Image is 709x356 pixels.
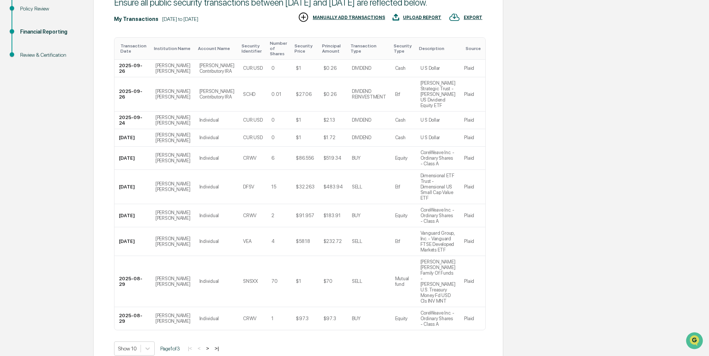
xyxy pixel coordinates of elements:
div: Toggle SortBy [350,43,388,54]
div: Dimensional ETF Trust - Dimensional US Small Cap Value ETF [420,173,456,201]
span: Page 1 of 3 [160,346,180,352]
div: Start new chat [25,57,122,65]
div: Etf [395,238,400,244]
div: [DATE] to [DATE] [162,16,198,22]
div: 0 [271,117,275,123]
td: Individual [195,129,239,147]
div: DIVIDEND REINVESTMENT [352,88,386,100]
div: $1 [296,65,301,71]
td: Individual [195,256,239,307]
div: Cash [395,65,406,71]
div: 🖐️ [7,95,13,101]
div: 15 [271,184,276,190]
div: $519.34 [324,155,341,161]
a: 🗄️Attestations [51,91,95,104]
td: [DATE] [114,227,151,256]
td: Individual [195,147,239,170]
div: $0.26 [324,91,337,97]
button: > [204,345,211,352]
td: Plaid [460,227,485,256]
div: 6 [271,155,274,161]
td: [DATE] [114,204,151,227]
div: SCHD [243,91,255,97]
div: Toggle SortBy [242,43,264,54]
div: [PERSON_NAME] [PERSON_NAME] Family Of Funds - [PERSON_NAME] U.S. Treasury Money Fd USD Cls INV MNT [420,259,456,304]
div: $86.556 [296,155,313,161]
div: Toggle SortBy [120,43,148,54]
div: Etf [395,91,400,97]
td: 2025-09-26 [114,60,151,77]
div: $232.72 [324,238,342,244]
td: 2025-08-29 [114,256,151,307]
div: 🗄️ [54,95,60,101]
td: Individual [195,170,239,204]
div: $32.263 [296,184,314,190]
div: Toggle SortBy [322,43,344,54]
div: Toggle SortBy [466,46,482,51]
div: CoreWeave Inc. - Ordinary Shares - Class A [420,150,456,166]
div: 0 [271,135,275,140]
td: [DATE] [114,129,151,147]
div: 1 [271,316,274,321]
td: Individual [195,112,239,129]
span: Pylon [74,127,90,132]
div: Toggle SortBy [198,46,236,51]
div: CoreWeave Inc. - Ordinary Shares - Class A [420,310,456,327]
td: Plaid [460,256,485,307]
div: Toggle SortBy [270,41,289,56]
div: Vanguard Group, Inc. - Vanguard FTSE Developed Markets ETF [420,230,456,253]
div: 🔎 [7,109,13,115]
td: [DATE] [114,147,151,170]
button: |< [186,345,194,352]
div: [PERSON_NAME] [PERSON_NAME] [155,313,190,324]
span: Preclearance [15,94,48,102]
div: BUY [352,213,360,218]
div: BUY [352,316,360,321]
td: Individual [195,227,239,256]
div: U S Dollar [420,117,440,123]
button: Start new chat [127,59,136,68]
div: SELL [352,278,362,284]
div: $91.957 [296,213,314,218]
div: $97.3 [324,316,336,321]
div: $1.72 [324,135,335,140]
button: >| [212,345,221,352]
a: Powered byPylon [53,126,90,132]
div: [PERSON_NAME] [PERSON_NAME] [155,132,190,143]
div: Toggle SortBy [154,46,192,51]
div: Etf [395,184,400,190]
img: UPLOAD REPORT [393,12,399,23]
div: [PERSON_NAME] [PERSON_NAME] [155,236,190,247]
div: 0 [271,65,275,71]
div: $70 [324,278,333,284]
div: SNSXX [243,278,258,284]
div: Mutual fund [395,276,412,287]
div: 70 [271,278,277,284]
div: $183.91 [324,213,341,218]
div: 4 [271,238,275,244]
td: [DATE] [114,170,151,204]
div: [PERSON_NAME] Strategic Trust - [PERSON_NAME] US Dividend Equity ETF [420,80,456,108]
a: 🖐️Preclearance [4,91,51,104]
td: 2025-09-26 [114,77,151,112]
div: $1 [296,135,301,140]
div: We're available if you need us! [25,65,94,71]
div: CRWV [243,155,256,161]
button: < [195,345,203,352]
p: How can we help? [7,16,136,28]
td: Plaid [460,204,485,227]
div: $1 [296,278,301,284]
div: DFSV [243,184,254,190]
div: 2 [271,213,274,218]
div: $27.06 [296,91,311,97]
div: SELL [352,184,362,190]
img: MANUALLY ADD TRANSACTIONS [298,12,309,23]
div: Cash [395,135,406,140]
td: Plaid [460,77,485,112]
div: Equity [395,155,407,161]
div: CRWV [243,316,256,321]
div: 0.01 [271,91,281,97]
td: Individual [195,307,239,330]
td: 2025-08-29 [114,307,151,330]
